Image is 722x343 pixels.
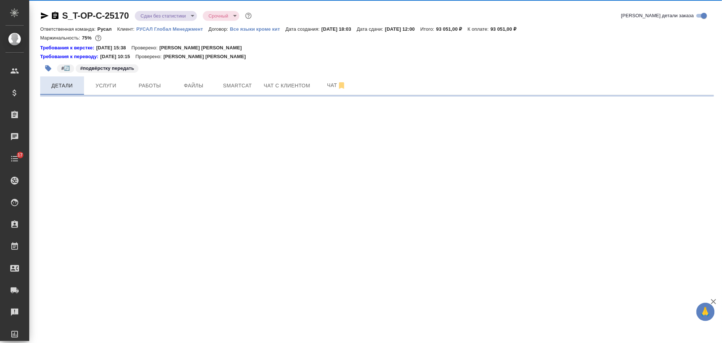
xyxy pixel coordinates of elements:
[203,11,239,21] div: Сдан без статистики
[138,13,188,19] button: Сдан без статистики
[132,44,160,52] p: Проверено:
[40,53,100,60] a: Требования к переводу:
[621,12,694,19] span: [PERSON_NAME] детали заказа
[319,81,354,90] span: Чат
[176,81,211,90] span: Файлы
[436,26,468,32] p: 93 051,00 ₽
[40,11,49,20] button: Скопировать ссылку для ЯМессенджера
[357,26,385,32] p: Дата сдачи:
[94,33,103,43] button: 19376.52 RUB;
[40,44,96,52] div: Нажми, чтобы открыть папку с инструкцией
[468,26,491,32] p: К оплате:
[40,26,98,32] p: Ответственная команда:
[209,26,230,32] p: Договор:
[220,81,255,90] span: Smartcat
[385,26,421,32] p: [DATE] 12:00
[206,13,231,19] button: Срочный
[88,81,123,90] span: Услуги
[100,53,136,60] p: [DATE] 10:15
[337,81,346,90] svg: Отписаться
[696,303,715,321] button: 🙏
[491,26,522,32] p: 93 051,00 ₽
[40,60,56,76] button: Добавить тэг
[136,26,209,32] a: РУСАЛ Глобал Менеджмент
[13,151,27,159] span: 17
[40,53,100,60] div: Нажми, чтобы открыть папку с инструкцией
[2,150,27,168] a: 17
[285,26,321,32] p: Дата создания:
[98,26,117,32] p: Русал
[40,35,82,41] p: Маржинальность:
[159,44,247,52] p: [PERSON_NAME] [PERSON_NAME]
[75,65,139,71] span: подвёрстку передать
[51,11,60,20] button: Скопировать ссылку
[82,35,93,41] p: 75%
[322,26,357,32] p: [DATE] 18:03
[96,44,132,52] p: [DATE] 15:38
[135,11,197,21] div: Сдан без статистики
[244,11,253,20] button: Доп статусы указывают на важность/срочность заказа
[264,81,310,90] span: Чат с клиентом
[56,65,75,71] span: 🔄️
[117,26,136,32] p: Клиент:
[61,65,70,72] p: #🔄️
[62,11,129,20] a: S_T-OP-C-25170
[420,26,436,32] p: Итого:
[45,81,80,90] span: Детали
[132,81,167,90] span: Работы
[230,26,285,32] a: Все языки кроме кит
[80,65,134,72] p: #подвёрстку передать
[163,53,251,60] p: [PERSON_NAME] [PERSON_NAME]
[699,304,712,320] span: 🙏
[136,53,164,60] p: Проверено:
[40,44,96,52] a: Требования к верстке:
